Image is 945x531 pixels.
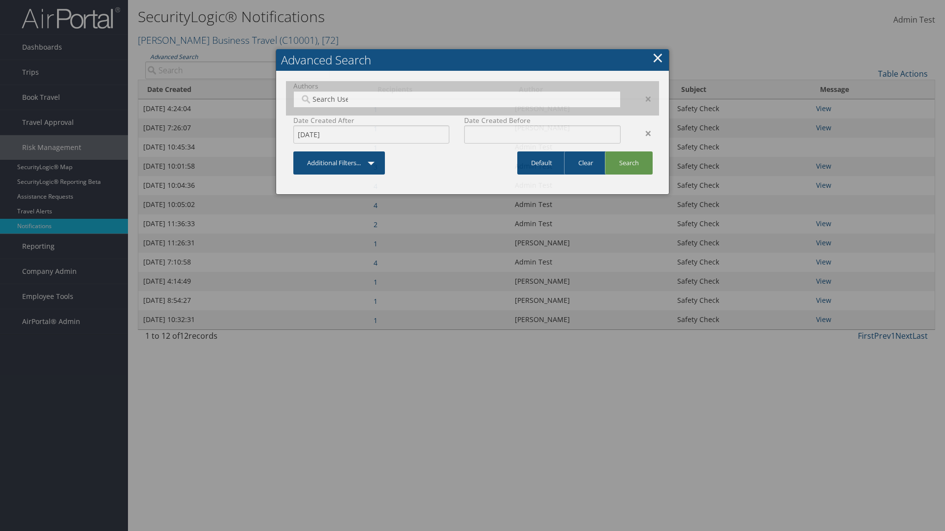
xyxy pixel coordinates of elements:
label: Date Created Before [464,116,620,125]
a: Additional Filters... [293,151,385,175]
div: × [628,93,659,105]
div: × [628,127,659,139]
a: Clear [564,151,607,175]
h2: Advanced Search [276,49,669,71]
a: Default [517,151,566,175]
label: Authors [293,81,621,91]
input: Search Users [300,94,355,104]
a: Search [605,151,653,175]
label: Date Created After [293,116,449,125]
a: Close [652,48,663,67]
